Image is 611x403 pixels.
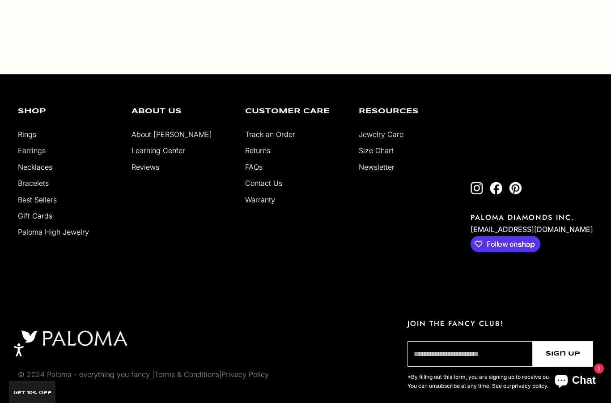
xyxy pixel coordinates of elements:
[407,373,573,390] p: *By filling out this form, you are signing up to receive our emails. You can unsubscribe at any t...
[154,370,219,379] a: Terms & Conditions
[18,195,57,204] a: Best Sellers
[132,108,232,115] p: About Us
[132,163,159,171] a: Reviews
[18,179,49,188] a: Bracelets
[18,108,118,115] p: Shop
[18,227,89,236] a: Paloma High Jewelry
[471,212,593,223] p: PALOMA DIAMONDS INC.
[512,382,548,389] a: privacy policy.
[9,381,55,403] div: GET 10% Off
[18,146,46,155] a: Earrings
[245,108,345,115] p: Customer Care
[471,182,483,194] a: Follow on Instagram
[245,179,282,188] a: Contact Us
[13,390,51,395] span: GET 10% Off
[359,163,395,171] a: Newsletter
[245,163,263,171] a: FAQs
[509,182,522,194] a: Follow on Pinterest
[359,146,394,155] a: Size Chart
[132,130,212,139] a: About [PERSON_NAME]
[359,108,459,115] p: Resources
[18,211,52,220] a: Gift Cards
[18,369,269,380] p: © 2024 Paloma - everything you fancy | |
[490,182,502,194] a: Follow on Facebook
[533,341,593,367] button: Sign Up
[547,367,604,396] inbox-online-store-chat: Shopify online store chat
[407,318,593,329] p: JOIN THE FANCY CLUB!
[132,146,185,155] a: Learning Center
[18,163,52,171] a: Necklaces
[359,130,403,139] a: Jewelry Care
[245,146,270,155] a: Returns
[18,328,131,348] img: footer logo
[546,349,580,359] span: Sign Up
[245,130,295,139] a: Track an Order
[18,130,36,139] a: Rings
[245,195,275,204] a: Warranty
[221,370,269,379] a: Privacy Policy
